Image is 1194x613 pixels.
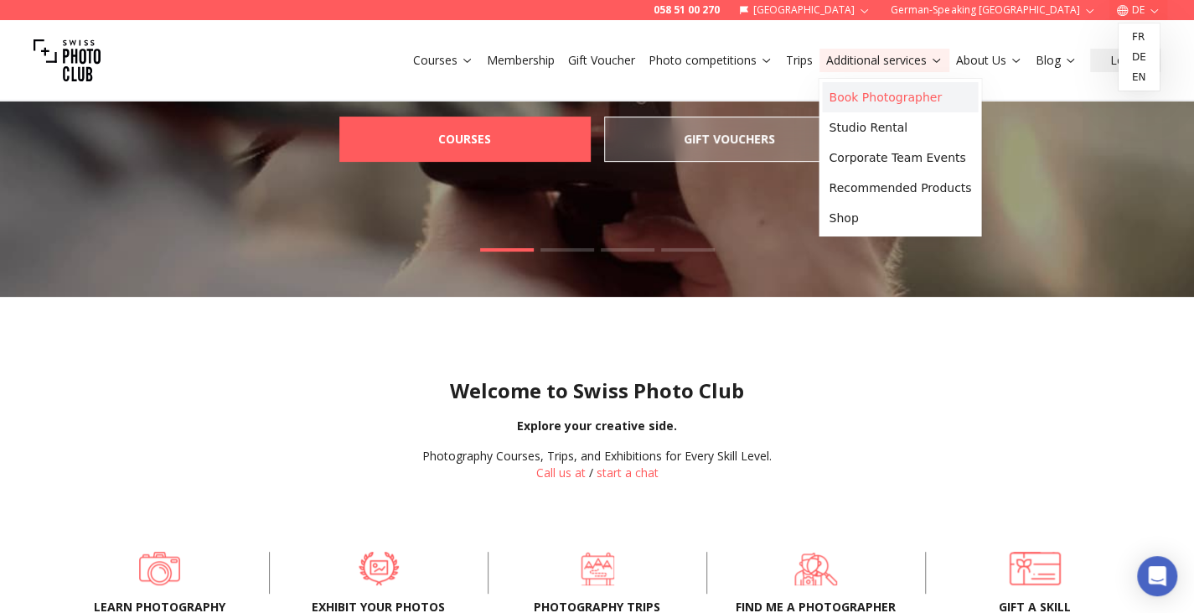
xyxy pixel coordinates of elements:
font: Membership [487,52,555,68]
a: Additional services [826,52,943,69]
a: Find me a photographer [734,552,898,585]
a: Learn Photography [78,552,242,585]
a: Book Photographer [822,82,978,112]
a: Photography trips [515,552,680,585]
font: Book Photographer [829,91,942,104]
b: Courses [438,131,491,148]
a: Photo competitions [649,52,773,69]
font: Recommended Products [829,181,971,195]
font: Explore your creative side. [517,418,677,434]
button: Membership [480,49,561,72]
font: Trips [786,52,813,68]
font: Courses [413,52,457,68]
a: Gift Vouchers [604,117,855,162]
a: Shop [822,203,978,233]
font: fr [1132,31,1145,43]
button: Trips [779,49,819,72]
font: Photo competitions [649,52,757,68]
font: Shop [829,211,858,225]
button: Gift Voucher [561,49,642,72]
div: DE [1119,23,1160,91]
font: en [1132,71,1146,83]
a: Corporate Team Events [822,143,978,173]
a: Blog [1036,52,1077,69]
button: About Us [949,49,1029,72]
font: Login [1110,52,1140,68]
button: Login [1090,49,1160,72]
a: Gift Voucher [568,52,635,69]
a: Membership [487,52,555,69]
a: Courses [413,52,473,69]
font: DE [1132,3,1145,17]
font: Photography Courses, Trips, and Exhibitions for Every Skill Level. [422,448,772,464]
a: Trips [786,52,813,69]
button: Additional services [819,49,949,72]
font: Gift Voucher [568,52,635,68]
font: Blog [1036,52,1061,68]
font: start a chat [597,465,659,481]
font: About Us [956,52,1006,68]
a: Exhibit your photos [297,552,461,585]
a: Recommended Products [822,173,978,203]
a: Gift a skill [953,552,1117,585]
button: Blog [1029,49,1083,72]
a: 058 51 00 270 [653,3,719,17]
a: Call us at [536,465,586,481]
b: Gift Vouchers [684,131,775,148]
font: [GEOGRAPHIC_DATA] [752,3,855,17]
button: Photo competitions [642,49,779,72]
img: Swiss photo club [34,27,101,94]
font: Welcome to Swiss Photo Club [450,377,744,404]
font: / [589,465,593,481]
font: Studio Rental [829,121,907,134]
font: Corporate Team Events [829,151,965,164]
a: Studio Rental [822,112,978,143]
font: German-speaking [GEOGRAPHIC_DATA] [891,3,1080,17]
a: Courses [339,117,591,162]
font: Additional services [826,52,927,68]
font: de [1132,51,1146,63]
div: Open Intercom Messenger [1137,556,1177,596]
button: Courses [406,49,480,72]
button: start a chat [597,465,659,481]
a: About Us [956,52,1022,69]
